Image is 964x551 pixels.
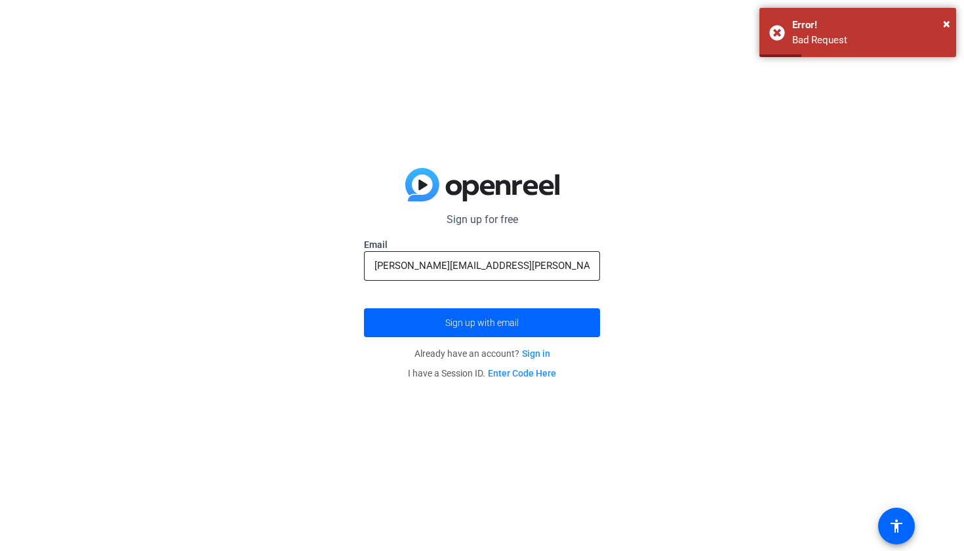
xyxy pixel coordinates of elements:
[364,212,600,228] p: Sign up for free
[364,308,600,337] button: Sign up with email
[408,368,556,378] span: I have a Session ID.
[364,238,600,251] label: Email
[943,14,950,33] button: Close
[374,258,590,274] input: Enter Email Address
[414,348,550,359] span: Already have an account?
[792,33,946,48] div: Bad Request
[792,18,946,33] div: Error!
[943,16,950,31] span: ×
[405,168,559,202] img: blue-gradient.svg
[522,348,550,359] a: Sign in
[889,518,904,534] mat-icon: accessibility
[488,368,556,378] a: Enter Code Here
